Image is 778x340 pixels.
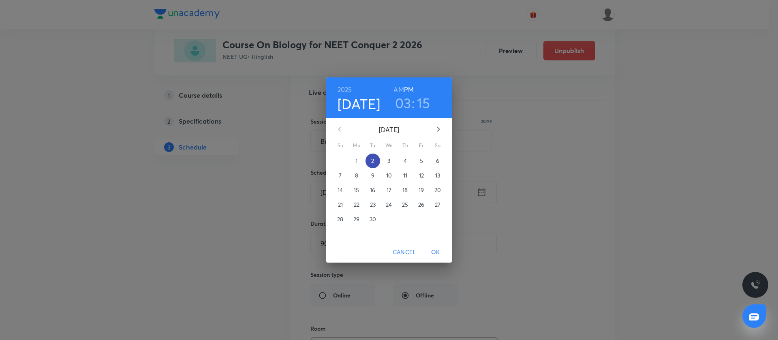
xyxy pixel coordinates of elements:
[426,247,445,257] span: OK
[333,183,348,197] button: 14
[349,197,364,212] button: 22
[430,197,445,212] button: 27
[393,247,416,257] span: Cancel
[349,125,429,135] p: [DATE]
[430,168,445,183] button: 13
[417,94,430,111] button: 15
[365,168,380,183] button: 9
[398,141,413,150] span: Th
[365,183,380,197] button: 16
[389,245,419,260] button: Cancel
[430,183,445,197] button: 20
[365,141,380,150] span: Tu
[370,186,375,194] p: 16
[434,186,441,194] p: 20
[371,157,374,165] p: 2
[387,186,391,194] p: 17
[436,157,439,165] p: 6
[382,197,396,212] button: 24
[382,168,396,183] button: 10
[414,183,429,197] button: 19
[412,94,415,111] h3: :
[333,141,348,150] span: Su
[420,157,423,165] p: 5
[365,197,380,212] button: 23
[435,201,440,209] p: 27
[333,197,348,212] button: 21
[370,201,376,209] p: 23
[349,141,364,150] span: Mo
[371,171,374,180] p: 9
[414,168,429,183] button: 12
[393,84,404,95] button: AM
[402,201,408,209] p: 25
[365,212,380,227] button: 30
[354,186,359,194] p: 15
[370,215,376,223] p: 30
[353,215,359,223] p: 29
[414,141,429,150] span: Fr
[398,183,413,197] button: 18
[430,154,445,168] button: 6
[414,154,429,168] button: 5
[398,154,413,168] button: 4
[338,201,343,209] p: 21
[386,171,392,180] p: 10
[333,168,348,183] button: 7
[414,197,429,212] button: 26
[349,183,364,197] button: 15
[382,183,396,197] button: 17
[404,157,407,165] p: 4
[395,94,411,111] button: 03
[349,212,364,227] button: 29
[339,171,342,180] p: 7
[430,141,445,150] span: Sa
[382,154,396,168] button: 3
[398,168,413,183] button: 11
[354,201,359,209] p: 22
[338,84,352,95] button: 2025
[333,212,348,227] button: 28
[365,154,380,168] button: 2
[398,197,413,212] button: 25
[337,215,343,223] p: 28
[387,157,390,165] p: 3
[419,186,424,194] p: 19
[355,171,358,180] p: 8
[338,186,343,194] p: 14
[338,95,380,112] button: [DATE]
[382,141,396,150] span: We
[402,186,408,194] p: 18
[418,201,424,209] p: 26
[403,171,407,180] p: 11
[423,245,449,260] button: OK
[386,201,392,209] p: 24
[349,168,364,183] button: 8
[404,84,414,95] button: PM
[419,171,424,180] p: 12
[435,171,440,180] p: 13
